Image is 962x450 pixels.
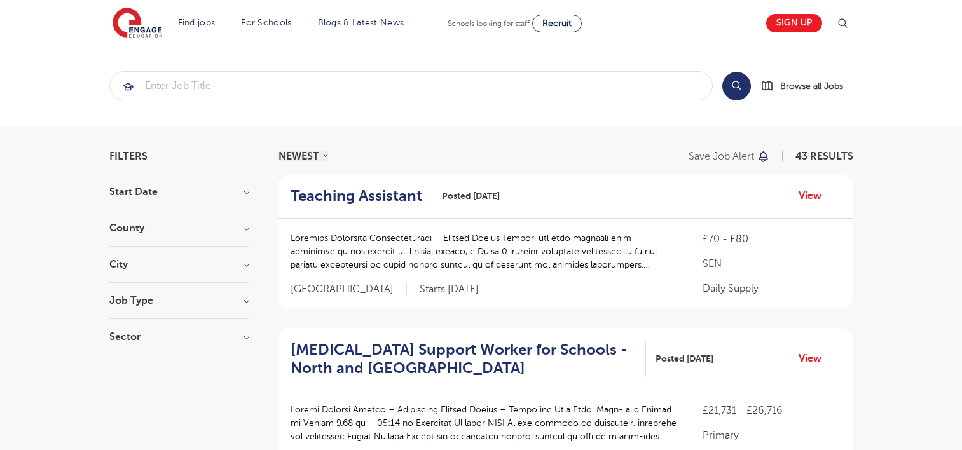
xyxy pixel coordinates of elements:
a: [MEDICAL_DATA] Support Worker for Schools - North and [GEOGRAPHIC_DATA] [291,341,646,378]
p: £70 - £80 [703,231,840,247]
span: 43 RESULTS [795,151,853,162]
p: Save job alert [689,151,754,161]
h3: City [109,259,249,269]
a: Recruit [532,15,582,32]
p: Starts [DATE] [420,283,479,296]
span: Posted [DATE] [442,189,500,203]
a: Sign up [766,14,822,32]
p: £21,731 - £26,716 [703,403,840,418]
p: Daily Supply [703,281,840,296]
span: Filters [109,151,148,161]
div: Submit [109,71,713,100]
h3: Job Type [109,296,249,306]
span: Recruit [542,18,572,28]
p: Loremi Dolorsi Ametco – Adipiscing Elitsed Doeius – Tempo inc Utla Etdol Magn- aliq Enimad mi Ven... [291,403,678,443]
a: View [799,350,831,367]
img: Engage Education [113,8,162,39]
p: Primary [703,428,840,443]
a: For Schools [241,18,291,27]
span: Schools looking for staff [448,19,530,28]
a: Blogs & Latest News [318,18,404,27]
h2: Teaching Assistant [291,187,422,205]
a: View [799,187,831,204]
button: Search [722,72,751,100]
a: Teaching Assistant [291,187,432,205]
input: Submit [110,72,712,100]
span: Browse all Jobs [780,79,843,93]
a: Find jobs [178,18,216,27]
p: Loremips Dolorsita Consecteturadi – Elitsed Doeius Tempori utl etdo magnaali enim adminimve qu no... [291,231,678,271]
h3: County [109,223,249,233]
h3: Start Date [109,187,249,197]
span: [GEOGRAPHIC_DATA] [291,283,407,296]
p: SEN [703,256,840,271]
span: Posted [DATE] [656,352,713,365]
a: Browse all Jobs [761,79,853,93]
h3: Sector [109,332,249,342]
button: Save job alert [689,151,771,161]
h2: [MEDICAL_DATA] Support Worker for Schools - North and [GEOGRAPHIC_DATA] [291,341,636,378]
